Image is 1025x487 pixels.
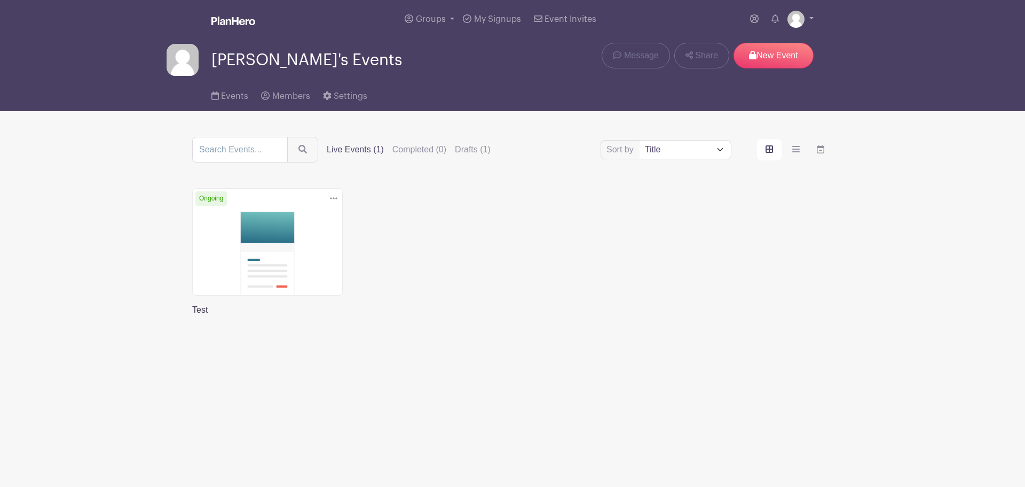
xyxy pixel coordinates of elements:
[416,15,446,24] span: Groups
[602,43,669,68] a: Message
[474,15,521,24] span: My Signups
[211,77,248,111] a: Events
[455,143,491,156] label: Drafts (1)
[327,143,499,156] div: filters
[261,77,310,111] a: Members
[734,43,814,68] p: New Event
[787,11,805,28] img: default-ce2991bfa6775e67f084385cd625a349d9dcbb7a52a09fb2fda1e96e2d18dcdb.png
[545,15,596,24] span: Event Invites
[334,92,367,101] span: Settings
[211,17,255,25] img: logo_white-6c42ec7e38ccf1d336a20a19083b03d10ae64f83f12c07503d8b9e83406b4c7d.svg
[327,143,384,156] label: Live Events (1)
[323,77,367,111] a: Settings
[192,137,288,163] input: Search Events...
[392,143,446,156] label: Completed (0)
[272,92,310,101] span: Members
[757,139,833,160] div: order and view
[167,44,199,76] img: default-ce2991bfa6775e67f084385cd625a349d9dcbb7a52a09fb2fda1e96e2d18dcdb.png
[695,49,718,62] span: Share
[211,51,402,69] span: [PERSON_NAME]'s Events
[624,49,659,62] span: Message
[221,92,248,101] span: Events
[606,143,637,156] label: Sort by
[674,43,729,68] a: Share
